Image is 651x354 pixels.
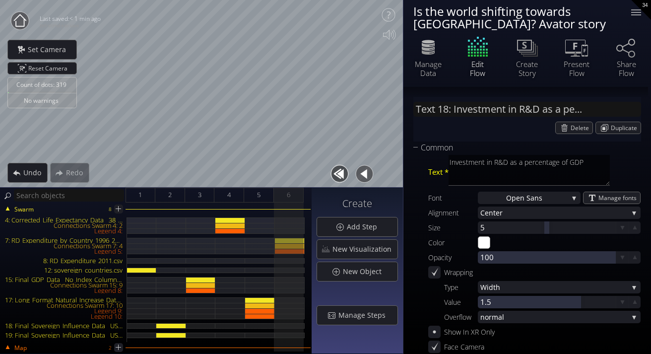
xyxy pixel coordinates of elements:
[428,221,478,234] div: Size
[338,310,391,320] span: Manage Steps
[428,166,449,178] span: Text *
[346,222,383,232] span: Add Step
[609,60,644,77] div: Share Flow
[1,249,127,254] div: Legend 5:
[109,203,112,215] div: 8
[510,60,544,77] div: Create Story
[7,163,48,183] div: Undo action
[1,308,127,314] div: Legend 9:
[14,205,34,214] span: Swarm
[539,192,542,204] span: s
[411,60,446,77] div: Manage Data
[1,303,127,308] div: Connections Swarm 17: 10
[413,142,629,154] div: Common
[1,297,127,303] div: 17: Long_Format_Natural_Increase_Data.csv
[198,189,201,201] span: 3
[428,251,478,264] div: Opacity
[168,189,172,201] span: 2
[342,267,388,277] span: New Object
[428,236,478,249] div: Color
[27,45,72,55] span: Set Camera
[1,333,127,338] div: 19: Final_Sovereign_Influence_Data__USA_Fixed_.csv
[444,266,473,279] div: Wrapping
[480,311,489,323] span: no
[1,277,127,283] div: 15: Final_GDP_Data__No_Index_Column_.csv
[138,189,142,201] span: 1
[444,326,495,338] div: Show In XR Only
[1,223,127,228] div: Connections Swarm 4: 2
[428,296,478,308] div: Value
[611,122,641,134] span: Duplicate
[1,283,127,288] div: Connections Swarm 15: 9
[14,344,27,353] span: Map
[317,198,398,209] h3: Create
[1,228,127,234] div: Legend 4:
[332,244,397,254] span: New Visualization
[287,189,290,201] span: 6
[480,281,628,293] span: Width
[14,189,124,202] input: Search objects
[489,207,628,219] span: nter
[1,288,127,293] div: Legend 8:
[413,5,619,30] div: Is the world shifting towards [GEOGRAPHIC_DATA]? Avator story
[28,63,71,74] span: Reset Camera
[1,258,127,264] div: 8: RD_Expenditure_2011.csv
[559,60,594,77] div: Present Flow
[428,207,478,219] div: Alignment
[1,217,127,223] div: 4: Corrected_Life_Expectancy_Data__38_Countries_.csv
[444,341,484,353] div: Face Camera
[489,311,628,323] span: rmal
[428,192,478,204] div: Font
[109,342,112,354] div: 2
[506,192,539,204] span: Open San
[1,243,127,249] div: Connections Swarm 7: 4
[23,168,47,178] span: Undo
[480,207,489,219] span: Ce
[598,192,640,204] span: Manage fonts
[428,281,478,293] div: Type
[1,268,127,273] div: 12: sovereign_countries.csv
[428,311,478,323] div: Overflow
[1,323,127,329] div: 18: Final_Sovereign_Influence_Data__USA_Fixed_.csv
[1,314,127,319] div: Legend 10:
[1,238,127,243] div: 7: RD_Expenditure_by_Country_1996_2023_LongFormat_With_Continent.csv
[227,189,231,201] span: 4
[257,189,260,201] span: 5
[571,122,592,134] span: Delete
